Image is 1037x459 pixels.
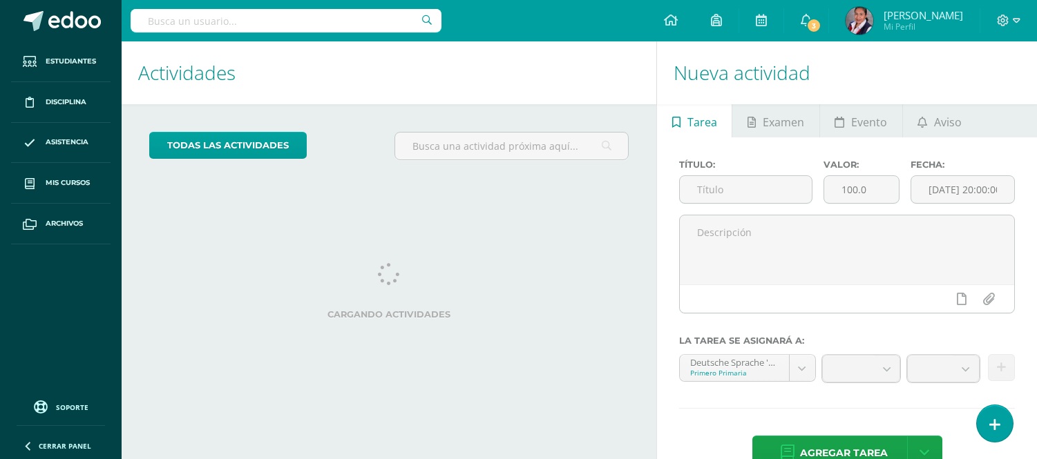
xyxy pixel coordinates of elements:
[56,402,88,412] span: Soporte
[11,123,111,164] a: Asistencia
[674,41,1020,104] h1: Nueva actividad
[46,218,83,229] span: Archivos
[884,21,963,32] span: Mi Perfil
[17,397,105,416] a: Soporte
[884,8,963,22] span: [PERSON_NAME]
[763,106,804,139] span: Examen
[11,82,111,123] a: Disciplina
[149,132,307,159] a: todas las Actividades
[11,163,111,204] a: Mis cursos
[149,309,629,320] label: Cargando actividades
[851,106,887,139] span: Evento
[846,7,873,35] img: 7553e2040392ab0c00c32bf568c83c81.png
[806,18,821,33] span: 3
[679,159,812,170] label: Título:
[39,441,91,451] span: Cerrar panel
[395,133,628,159] input: Busca una actividad próxima aquí...
[680,176,812,203] input: Título
[824,159,899,170] label: Valor:
[911,176,1014,203] input: Fecha de entrega
[46,56,96,67] span: Estudiantes
[911,159,1015,170] label: Fecha:
[46,177,90,188] span: Mis cursos
[46,137,88,148] span: Asistencia
[820,104,902,137] a: Evento
[690,368,779,378] div: Primero Primaria
[131,9,441,32] input: Busca un usuario...
[687,106,717,139] span: Tarea
[11,204,111,244] a: Archivos
[680,355,815,381] a: Deutsche Sprache 'Alemán 1'Primero Primaria
[657,104,732,137] a: Tarea
[46,97,86,108] span: Disciplina
[732,104,819,137] a: Examen
[934,106,962,139] span: Aviso
[690,355,779,368] div: Deutsche Sprache 'Alemán 1'
[138,41,640,104] h1: Actividades
[824,176,898,203] input: Puntos máximos
[903,104,977,137] a: Aviso
[11,41,111,82] a: Estudiantes
[679,335,1015,346] label: La tarea se asignará a:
